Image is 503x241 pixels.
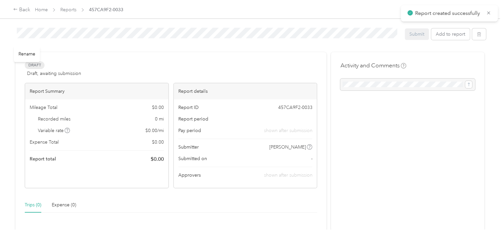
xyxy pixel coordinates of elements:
span: Recorded miles [38,116,71,122]
div: Back [13,6,30,14]
div: Rename [14,46,40,62]
span: $ 0.00 [152,139,164,146]
span: shown after submission [264,172,312,178]
span: - [311,155,312,162]
div: Report Summary [25,83,168,99]
span: Report total [30,155,56,162]
span: Submitter [178,144,199,151]
span: [PERSON_NAME] [269,144,306,151]
span: Expense Total [30,139,59,146]
span: Pay period [178,127,201,134]
span: Mileage Total [30,104,57,111]
a: Reports [60,7,76,13]
span: Submitted on [178,155,207,162]
span: Draft, awaiting submission [27,70,81,77]
iframe: Everlance-gr Chat Button Frame [466,204,503,241]
span: $ 0.00 [152,104,164,111]
span: $ 0.00 [151,155,164,163]
span: shown after submission [264,127,312,134]
span: Report ID [178,104,199,111]
h4: Activity and Comments [340,61,406,70]
span: $ 0.00 / mi [145,127,164,134]
div: Expense (0) [52,201,76,209]
a: Home [35,7,48,13]
div: Report details [174,83,317,99]
button: Add to report [431,28,470,40]
div: Trips (0) [25,201,41,209]
span: Draft [25,61,44,69]
span: Approvers [178,172,201,179]
span: Variable rate [38,127,70,134]
span: 457CA9F2-0033 [89,6,123,13]
span: 457CA9F2-0033 [278,104,312,111]
p: Report created successfully [415,9,481,17]
span: 0 mi [155,116,164,122]
span: Report period [178,116,208,122]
